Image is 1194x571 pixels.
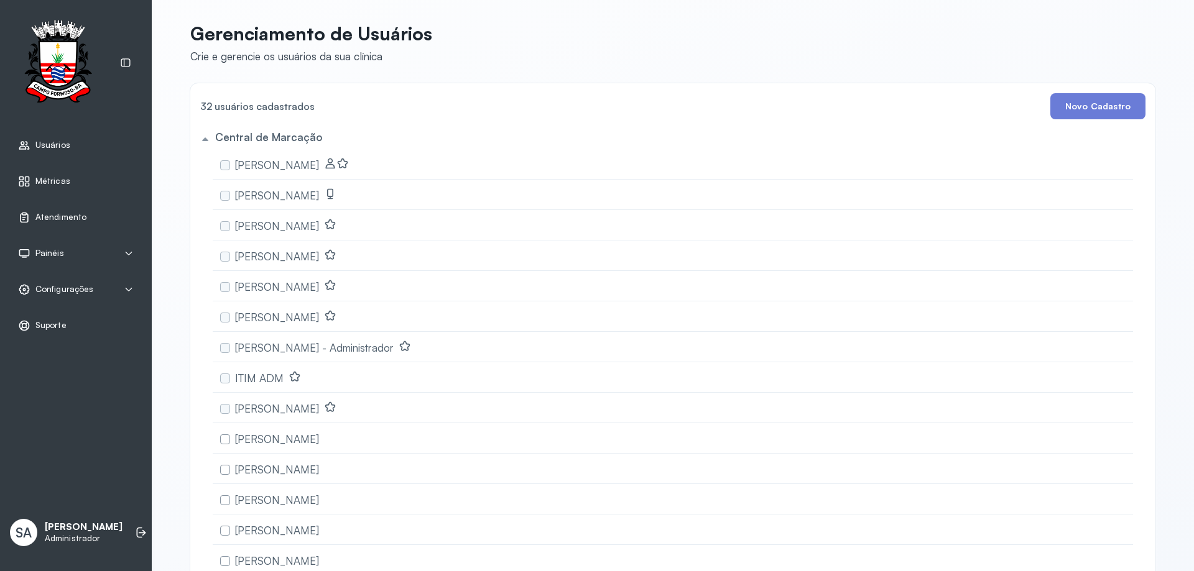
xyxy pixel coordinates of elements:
span: Usuários [35,140,70,150]
span: [PERSON_NAME] [235,524,319,537]
span: Atendimento [35,212,86,222]
span: Configurações [35,284,93,295]
span: ITIM ADM [235,372,284,385]
a: Atendimento [18,211,134,224]
a: Métricas [18,175,134,188]
h4: 32 usuários cadastrados [200,98,315,115]
p: [PERSON_NAME] [45,521,123,533]
span: [PERSON_NAME] [235,280,319,293]
p: Administrador [45,533,123,544]
span: [PERSON_NAME] [235,432,319,445]
span: [PERSON_NAME] [235,219,319,232]
span: [PERSON_NAME] [235,402,319,415]
span: [PERSON_NAME] [235,189,319,202]
span: Painéis [35,248,64,258]
p: Gerenciamento de Usuários [190,22,432,45]
span: [PERSON_NAME] [235,158,319,171]
span: [PERSON_NAME] [235,554,319,567]
div: Crie e gerencie os usuários da sua clínica [190,50,432,63]
img: Logotipo do estabelecimento [13,20,103,106]
button: Novo Cadastro [1050,93,1145,119]
span: Suporte [35,320,67,331]
h5: Central de Marcação [215,130,322,144]
span: [PERSON_NAME] [235,493,319,506]
span: [PERSON_NAME] [235,250,319,263]
span: [PERSON_NAME] - Administrador [235,341,394,354]
span: [PERSON_NAME] [235,463,319,476]
span: [PERSON_NAME] [235,311,319,324]
span: Métricas [35,176,70,186]
a: Usuários [18,139,134,152]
